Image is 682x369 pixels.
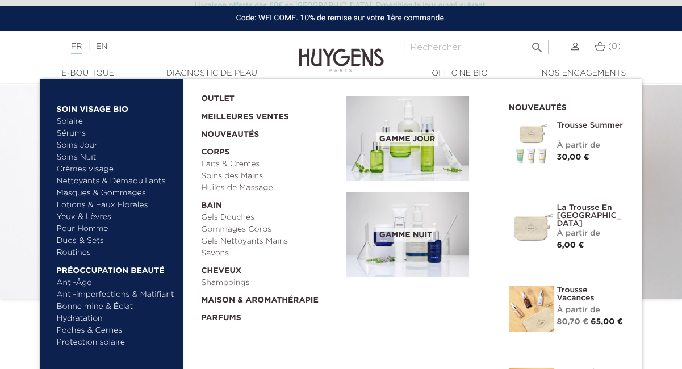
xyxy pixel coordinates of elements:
[557,153,589,161] span: 30,00 €
[557,304,625,316] div: À partir de
[96,43,107,51] a: EN
[346,96,469,181] img: routine_jour_banner.jpg
[376,228,435,242] span: Gamme nuit
[608,43,621,51] span: (0)
[57,223,175,235] a: Pour Homme
[530,37,544,51] i: 
[509,286,554,332] img: La Trousse vacances
[201,170,338,182] a: Soins des Mains
[201,182,338,194] a: Huiles de Massage
[557,121,625,129] a: Trousse Summer
[403,68,517,79] a: Officine Bio
[155,68,269,79] a: Diagnostic de peau
[201,259,338,277] a: Cheveux
[591,318,623,326] span: 65,00 €
[57,289,175,301] a: Anti-imperfections & Matifiant
[57,116,175,128] a: Solaire
[57,337,175,349] a: Protection solaire
[57,313,175,325] a: Hydratation
[201,307,338,324] a: Parfums
[201,105,328,123] a: Meilleures Ventes
[57,163,175,175] a: Crèmes visage
[201,194,338,212] a: Bain
[57,277,175,289] a: Anti-Âge
[509,204,554,249] img: La Trousse en Coton
[557,140,625,152] div: À partir de
[527,68,641,79] a: Nos engagements
[201,87,328,105] a: OUTLET
[201,212,338,224] a: Gels Douches
[557,204,625,228] a: La Trousse en [GEOGRAPHIC_DATA]
[57,152,165,163] a: Soins Nuit
[201,248,338,259] a: Savons
[201,158,338,170] a: Laits & Crèmes
[65,40,275,53] div: |
[557,286,625,302] a: Trousse Vacances
[57,98,175,116] a: Soin Visage Bio
[57,140,175,152] a: Soins Jour
[57,187,175,199] a: Masques & Gommages
[57,128,175,140] a: Sérums
[57,301,175,313] a: Bonne mine & Éclat
[509,99,625,113] h2: Nouveautés
[527,36,547,52] button: 
[57,175,175,187] a: Nettoyants & Démaquillants
[299,30,384,74] img: Huygens
[346,96,492,181] a: Gamme jour
[57,235,175,247] a: Duos & Sets
[57,325,175,337] a: Poches & Cernes
[57,247,175,259] a: Routines
[201,289,338,307] a: Maison & Aromathérapie
[201,224,338,236] a: Gommages Corps
[557,318,588,326] span: 80,70 €
[346,192,469,278] img: routine_nuit_banner.jpg
[57,259,175,277] a: Préoccupation beauté
[201,236,338,248] a: Gels Nettoyants Mains
[557,241,584,249] span: 6,00 €
[509,121,554,167] img: Trousse Summer
[201,141,338,158] a: Corps
[201,123,338,141] a: Nouveautés
[346,192,492,278] a: Gamme nuit
[557,228,625,240] div: À partir de
[57,199,175,211] a: Lotions & Eaux Florales
[376,132,438,146] span: Gamme jour
[201,277,338,289] a: Shampoings
[404,40,549,54] input: Rechercher
[71,43,82,54] a: FR
[26,339,656,361] h2: Meilleures ventes
[31,68,145,79] a: E-Boutique
[57,211,175,223] a: Yeux & Lèvres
